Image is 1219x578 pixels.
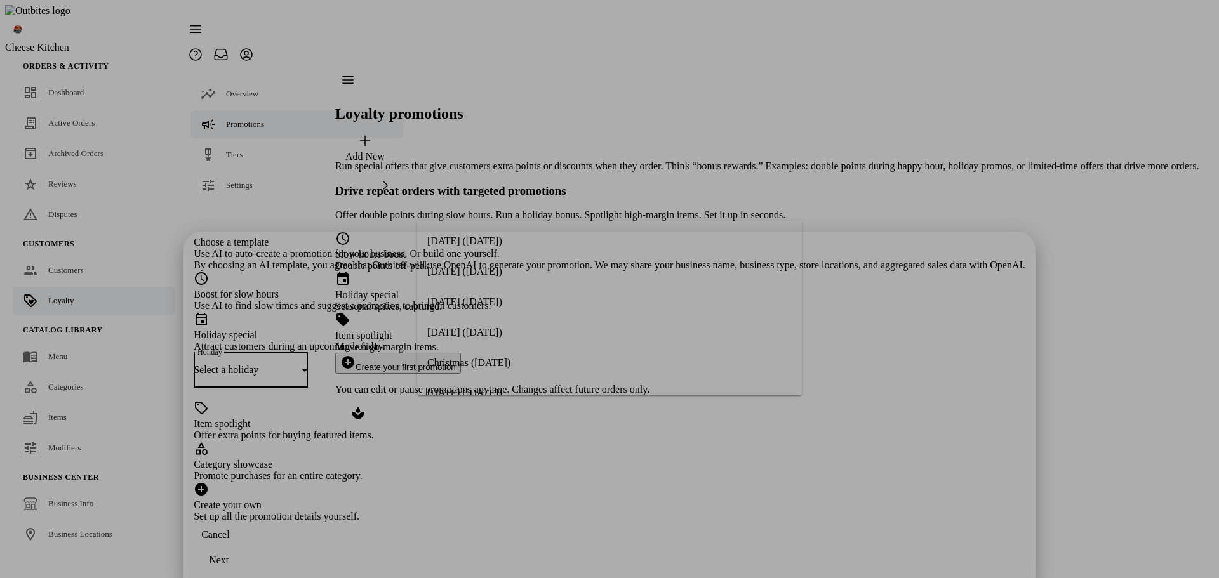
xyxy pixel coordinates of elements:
[427,357,510,369] span: Christmas ([DATE])
[427,388,502,399] span: [DATE] ([DATE])
[427,235,502,247] span: [DATE] ([DATE])
[427,296,502,308] span: [DATE] ([DATE])
[427,327,502,338] span: [DATE] ([DATE])
[427,266,502,277] span: [DATE] ([DATE])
